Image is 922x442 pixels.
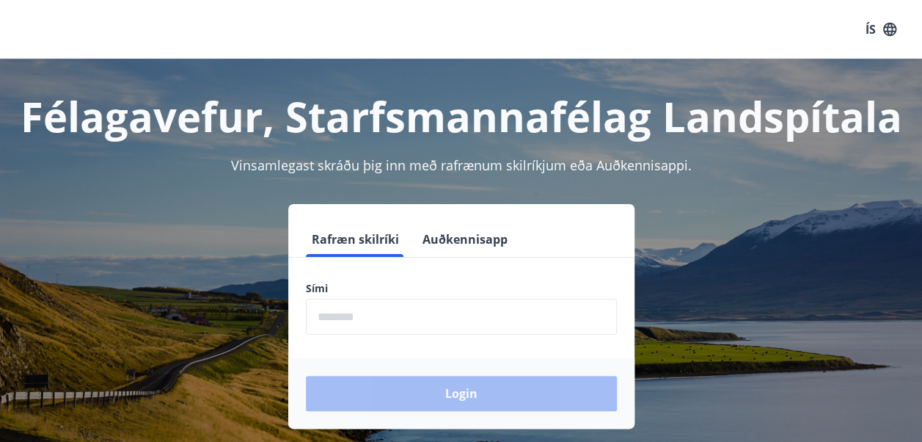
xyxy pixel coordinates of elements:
[18,88,904,144] h1: Félagavefur, Starfsmannafélag Landspítala
[231,156,692,174] span: Vinsamlegast skráðu þig inn með rafrænum skilríkjum eða Auðkennisappi.
[857,16,904,43] button: ÍS
[417,222,513,257] button: Auðkennisapp
[306,281,617,296] label: Sími
[306,222,405,257] button: Rafræn skilríki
